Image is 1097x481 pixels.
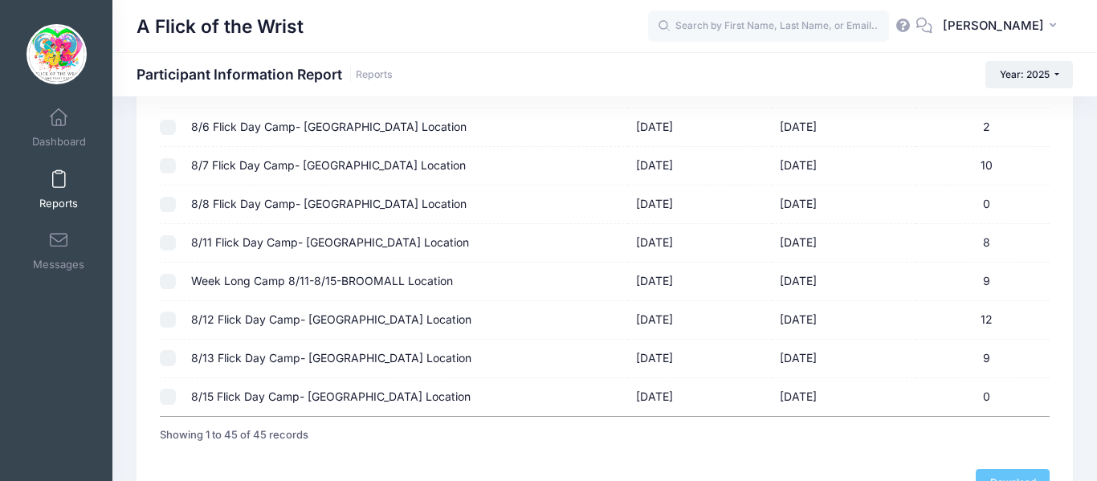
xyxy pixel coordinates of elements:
[184,340,629,378] td: 8/13 Flick Day Camp- [GEOGRAPHIC_DATA] Location
[33,259,84,272] span: Messages
[648,10,889,43] input: Search by First Name, Last Name, or Email...
[160,417,308,454] div: Showing 1 to 45 of 45 records
[32,136,86,149] span: Dashboard
[916,378,1050,416] td: 0
[137,66,393,83] h1: Participant Information Report
[1000,68,1050,80] span: Year: 2025
[916,147,1050,185] td: 10
[184,378,629,416] td: 8/15 Flick Day Camp- [GEOGRAPHIC_DATA] Location
[356,69,393,81] a: Reports
[932,8,1073,45] button: [PERSON_NAME]
[628,301,772,340] td: [DATE]
[184,108,629,147] td: 8/6 Flick Day Camp- [GEOGRAPHIC_DATA] Location
[772,340,916,378] td: [DATE]
[628,185,772,224] td: [DATE]
[628,108,772,147] td: [DATE]
[21,100,97,156] a: Dashboard
[772,378,916,416] td: [DATE]
[184,185,629,224] td: 8/8 Flick Day Camp- [GEOGRAPHIC_DATA] Location
[628,263,772,301] td: [DATE]
[916,340,1050,378] td: 9
[21,222,97,279] a: Messages
[772,224,916,263] td: [DATE]
[628,224,772,263] td: [DATE]
[628,147,772,185] td: [DATE]
[772,263,916,301] td: [DATE]
[184,147,629,185] td: 8/7 Flick Day Camp- [GEOGRAPHIC_DATA] Location
[916,224,1050,263] td: 8
[628,378,772,416] td: [DATE]
[184,263,629,301] td: Week Long Camp 8/11-8/15-BROOMALL Location
[772,185,916,224] td: [DATE]
[772,301,916,340] td: [DATE]
[985,61,1073,88] button: Year: 2025
[916,108,1050,147] td: 2
[916,301,1050,340] td: 12
[21,161,97,218] a: Reports
[916,185,1050,224] td: 0
[39,197,78,210] span: Reports
[137,8,304,45] h1: A Flick of the Wrist
[184,301,629,340] td: 8/12 Flick Day Camp- [GEOGRAPHIC_DATA] Location
[772,147,916,185] td: [DATE]
[772,108,916,147] td: [DATE]
[628,340,772,378] td: [DATE]
[943,17,1044,35] span: [PERSON_NAME]
[27,24,87,84] img: A Flick of the Wrist
[916,263,1050,301] td: 9
[184,224,629,263] td: 8/11 Flick Day Camp- [GEOGRAPHIC_DATA] Location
